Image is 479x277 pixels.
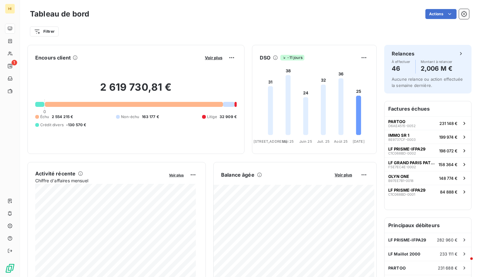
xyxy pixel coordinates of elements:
img: Logo LeanPay [5,263,15,273]
h4: 46 [392,64,410,74]
tspan: Juil. 25 [317,139,330,144]
span: Chiffre d'affaires mensuel [35,177,165,184]
button: IMMO SR 18E9737CF-0003199 974 € [385,130,471,144]
span: 199 974 € [439,135,457,140]
span: 158 364 € [438,162,457,167]
button: LF GRAND PARIS PATRIMOINE - IFPA28F5E7EC4E-0002158 364 € [385,157,471,171]
span: Voir plus [169,173,184,177]
span: PARTOO [388,119,405,124]
h6: Relances [392,50,414,57]
h6: Balance âgée [221,171,254,179]
h6: Principaux débiteurs [385,218,471,233]
button: Voir plus [203,55,224,60]
span: LF PRISME-IFPA29 [388,146,425,151]
span: À effectuer [392,60,410,64]
button: PARTOOD6AE4515-0052231 148 € [385,116,471,130]
span: 1 [12,60,17,65]
tspan: [STREET_ADDRESS] [254,139,287,144]
div: HI [5,4,15,14]
span: F5E7EC4E-0002 [388,165,416,169]
span: -11 jours [280,55,304,60]
tspan: Juin 25 [299,139,312,144]
span: Montant à relancer [421,60,452,64]
button: Voir plus [167,172,186,178]
span: LF GRAND PARIS PATRIMOINE - IFPA28 [388,160,436,165]
span: D6AE4515-0052 [388,124,416,128]
span: 148 774 € [439,176,457,181]
h6: Encours client [35,54,71,61]
span: IMMO SR 1 [388,133,409,138]
span: 231 688 € [438,265,457,270]
span: 32 909 € [220,114,237,120]
span: 282 960 € [437,237,457,242]
span: 233 111 € [440,251,457,256]
span: Litige [207,114,217,120]
button: Filtrer [30,26,59,36]
button: OLYN ONEB97EE7B1-0018148 774 € [385,171,471,185]
span: Voir plus [205,55,222,60]
span: Non-échu [121,114,139,120]
span: -130 570 € [66,122,86,128]
span: PARTOO [388,265,406,270]
span: 163 177 € [142,114,159,120]
h4: 2,006 M € [421,64,452,74]
h6: Activité récente [35,170,75,177]
span: 198 072 € [439,148,457,153]
span: OLYN ONE [388,174,409,179]
h6: DSO [260,54,270,61]
span: 231 148 € [439,121,457,126]
span: 0 [43,109,46,114]
span: 2 554 215 € [52,114,73,120]
button: Voir plus [333,172,354,178]
h2: 2 619 730,81 € [35,81,237,100]
span: Échu [40,114,49,120]
span: Voir plus [335,172,352,177]
button: Actions [425,9,457,19]
span: LF PRISME-IFPA29 [388,188,425,193]
tspan: Mai 25 [282,139,294,144]
span: Aucune relance ou action effectuée la semaine dernière. [392,77,463,88]
button: LF PRISME-IFPA29C1C068BD-0002198 072 € [385,144,471,157]
span: 84 888 € [440,189,457,194]
span: 8E9737CF-0003 [388,138,416,141]
tspan: Août 25 [334,139,348,144]
span: LF Maillot 2000 [388,251,420,256]
span: LF PRISME-IFPA29 [388,237,426,242]
button: LF PRISME-IFPA29C1C068BD-000184 888 € [385,185,471,198]
span: Crédit divers [40,122,64,128]
iframe: Intercom live chat [458,256,473,271]
span: B97EE7B1-0018 [388,179,414,183]
h3: Tableau de bord [30,8,89,20]
span: C1C068BD-0001 [388,193,415,196]
tspan: [DATE] [353,139,365,144]
h6: Factures échues [385,101,471,116]
span: C1C068BD-0002 [388,151,416,155]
